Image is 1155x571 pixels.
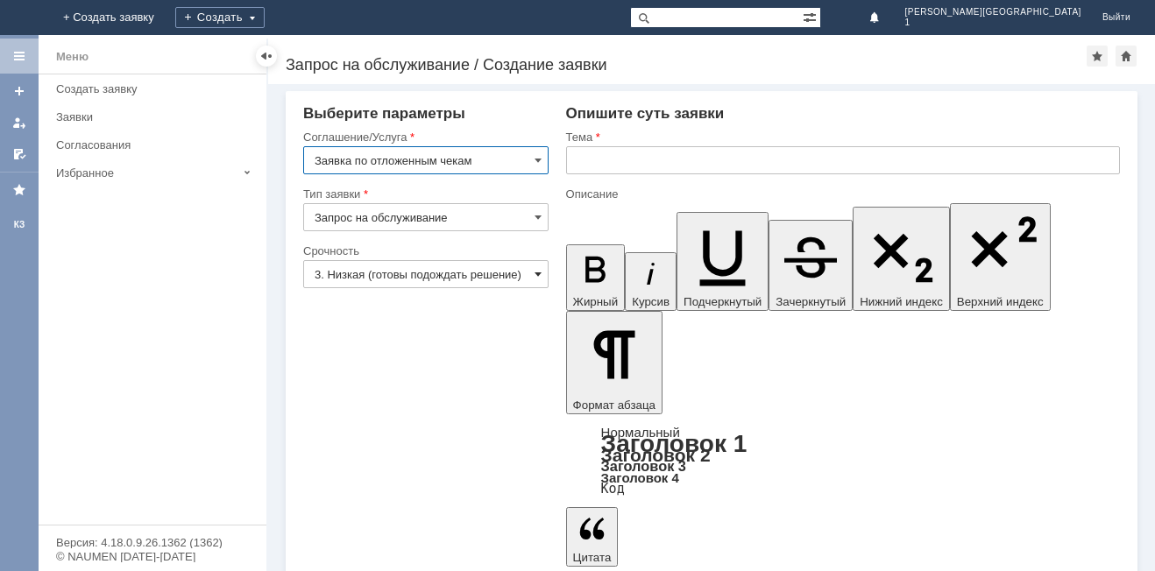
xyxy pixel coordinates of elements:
a: Заголовок 2 [601,445,711,465]
div: © NAUMEN [DATE]-[DATE] [56,551,249,562]
div: Согласования [56,138,256,152]
div: Тип заявки [303,188,545,200]
span: Курсив [632,295,670,308]
div: Формат абзаца [566,426,1120,495]
span: Выберите параметры [303,105,465,122]
a: Код [601,481,625,497]
a: Заголовок 3 [601,458,686,474]
div: Срочность [303,245,545,257]
span: Цитата [573,551,612,564]
span: [PERSON_NAME][GEOGRAPHIC_DATA] [905,7,1081,18]
a: Заголовок 4 [601,470,679,485]
button: Курсив [625,252,677,311]
span: Формат абзаца [573,398,655,412]
div: Создать [175,7,265,28]
div: Меню [56,46,89,67]
div: Описание [566,188,1116,200]
span: 1 [905,18,1081,28]
button: Формат абзаца [566,311,663,414]
a: Мои согласования [5,140,33,168]
a: Создать заявку [5,77,33,105]
button: Зачеркнутый [769,220,853,311]
a: Заголовок 1 [601,430,748,457]
a: Создать заявку [49,75,263,102]
div: КЗ [5,218,33,232]
span: Опишите суть заявки [566,105,725,122]
div: Добавить в избранное [1087,46,1108,67]
button: Нижний индекс [853,207,950,311]
a: Заявки [49,103,263,130]
a: Нормальный [601,425,680,440]
span: Верхний индекс [957,295,1044,308]
button: Верхний индекс [950,203,1051,311]
div: Заявки [56,110,256,123]
div: Версия: 4.18.0.9.26.1362 (1362) [56,537,249,548]
a: Согласования [49,131,263,159]
div: Тема [566,131,1116,143]
span: Подчеркнутый [684,295,762,308]
span: Зачеркнутый [776,295,846,308]
div: Избранное [56,166,237,180]
button: Подчеркнутый [677,212,769,311]
div: Сделать домашней страницей [1116,46,1137,67]
button: Цитата [566,507,619,567]
div: Скрыть меню [256,46,277,67]
div: Создать заявку [56,82,256,95]
a: Мои заявки [5,109,33,137]
span: Расширенный поиск [803,8,820,25]
span: Жирный [573,295,619,308]
button: Жирный [566,244,626,311]
div: Запрос на обслуживание / Создание заявки [286,56,1087,74]
a: КЗ [5,211,33,239]
div: Соглашение/Услуга [303,131,545,143]
span: Нижний индекс [860,295,943,308]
